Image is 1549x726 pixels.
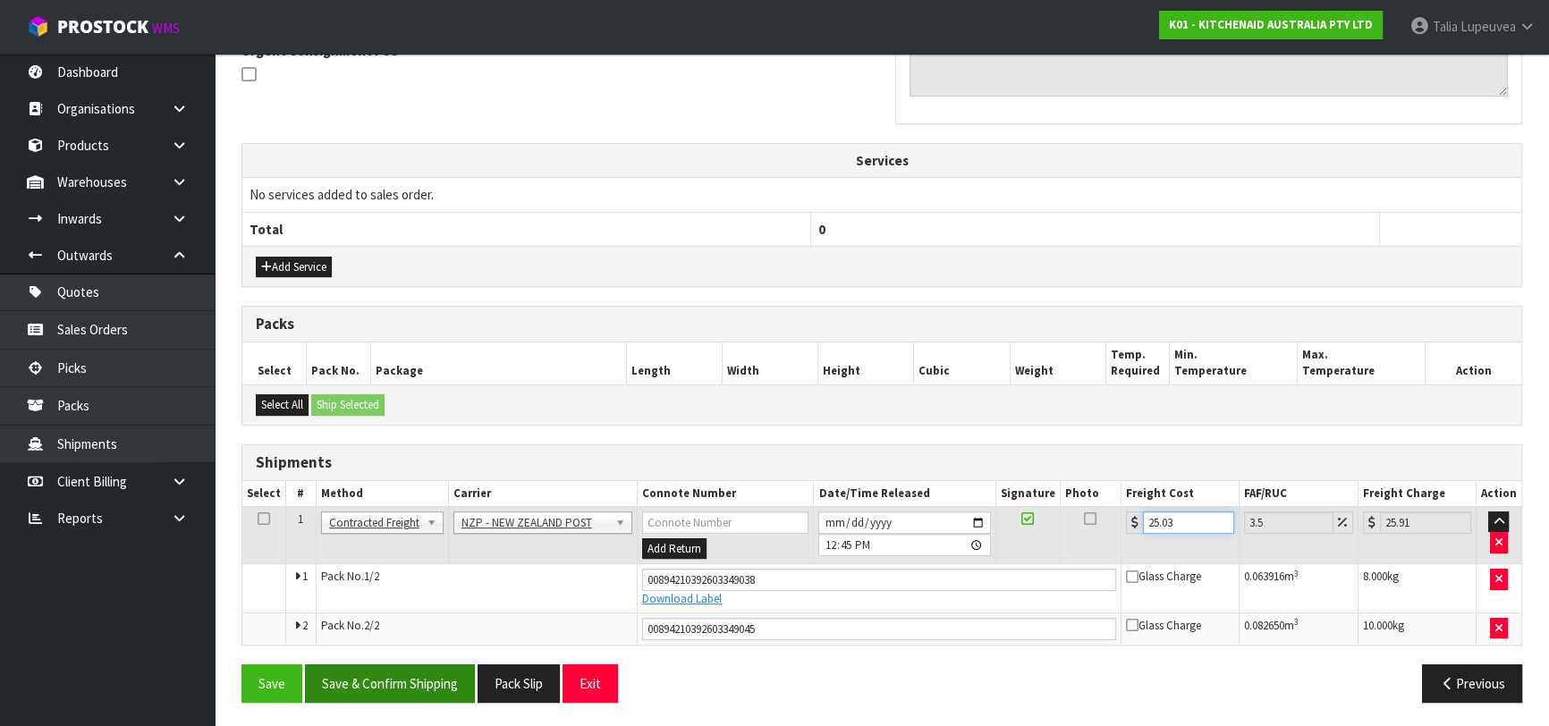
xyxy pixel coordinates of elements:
[1159,11,1383,39] a: K01 - KITCHENAID AUSTRALIA PTY LTD
[818,342,914,384] th: Height
[1359,564,1477,612] td: kg
[1244,618,1284,633] span: 0.082650
[316,612,638,645] td: Pack No.
[563,664,618,703] button: Exit
[626,342,722,384] th: Length
[722,342,817,384] th: Width
[1359,612,1477,645] td: kg
[1169,17,1373,32] strong: K01 - KITCHENAID AUSTRALIA PTY LTD
[638,481,814,507] th: Connote Number
[1294,568,1299,579] sup: 3
[305,664,475,703] button: Save & Confirm Shipping
[914,342,1010,384] th: Cubic
[316,481,448,507] th: Method
[1244,511,1334,534] input: Freight Adjustment
[1105,342,1170,384] th: Temp. Required
[1126,618,1201,633] span: Glass Charge
[642,511,808,534] input: Connote Number
[1143,511,1234,534] input: Freight Cost
[1476,481,1521,507] th: Action
[364,618,379,633] span: 2/2
[995,481,1060,507] th: Signature
[370,342,626,384] th: Package
[241,664,302,703] button: Save
[1244,569,1284,584] span: 0.063916
[242,144,1521,178] th: Services
[642,569,1116,591] input: Connote Number
[364,569,379,584] span: 1/2
[242,342,307,384] th: Select
[256,316,1508,333] h3: Packs
[242,481,286,507] th: Select
[818,221,825,238] span: 0
[1380,511,1471,534] input: Freight Charge
[642,618,1116,640] input: Connote Number
[57,15,148,38] span: ProStock
[256,394,309,416] button: Select All
[478,664,560,703] button: Pack Slip
[311,394,385,416] button: Ship Selected
[1426,342,1521,384] th: Action
[302,569,308,584] span: 1
[316,564,638,612] td: Pack No.
[1363,569,1387,584] span: 8.000
[1422,664,1522,703] button: Previous
[256,257,332,278] button: Add Service
[1010,342,1105,384] th: Weight
[1239,564,1359,612] td: m
[1294,616,1299,628] sup: 3
[1359,481,1477,507] th: Freight Charge
[242,178,1521,212] td: No services added to sales order.
[242,212,811,246] th: Total
[152,20,180,37] small: WMS
[642,538,707,560] button: Add Return
[1126,569,1201,584] span: Glass Charge
[1363,618,1392,633] span: 10.000
[256,454,1508,471] h3: Shipments
[642,591,722,606] a: Download Label
[1433,18,1458,35] span: Talia
[1239,612,1359,645] td: m
[1060,481,1122,507] th: Photo
[286,481,317,507] th: #
[302,618,308,633] span: 2
[448,481,638,507] th: Carrier
[1122,481,1240,507] th: Freight Cost
[298,511,303,527] span: 1
[461,512,609,534] span: NZP - NEW ZEALAND POST
[27,15,49,38] img: cube-alt.png
[307,342,371,384] th: Pack No.
[1460,18,1516,35] span: Lupeuvea
[1170,342,1298,384] th: Min. Temperature
[814,481,995,507] th: Date/Time Released
[1298,342,1426,384] th: Max. Temperature
[1239,481,1359,507] th: FAF/RUC
[329,512,419,534] span: Contracted Freight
